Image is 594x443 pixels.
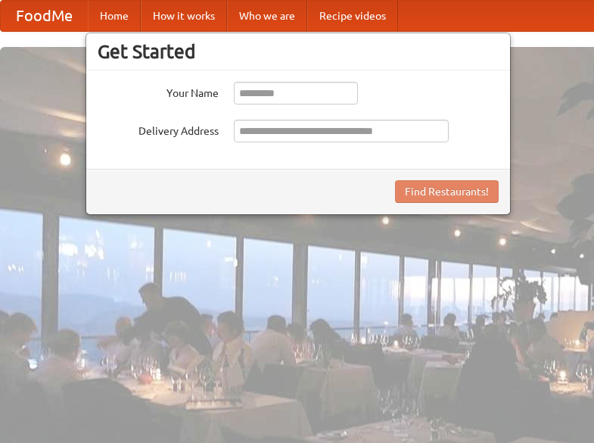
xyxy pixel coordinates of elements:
[98,40,499,63] h3: Get Started
[98,120,219,139] label: Delivery Address
[88,1,141,31] a: Home
[307,1,398,31] a: Recipe videos
[1,1,88,31] a: FoodMe
[98,82,219,101] label: Your Name
[227,1,307,31] a: Who we are
[395,180,499,203] button: Find Restaurants!
[141,1,227,31] a: How it works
